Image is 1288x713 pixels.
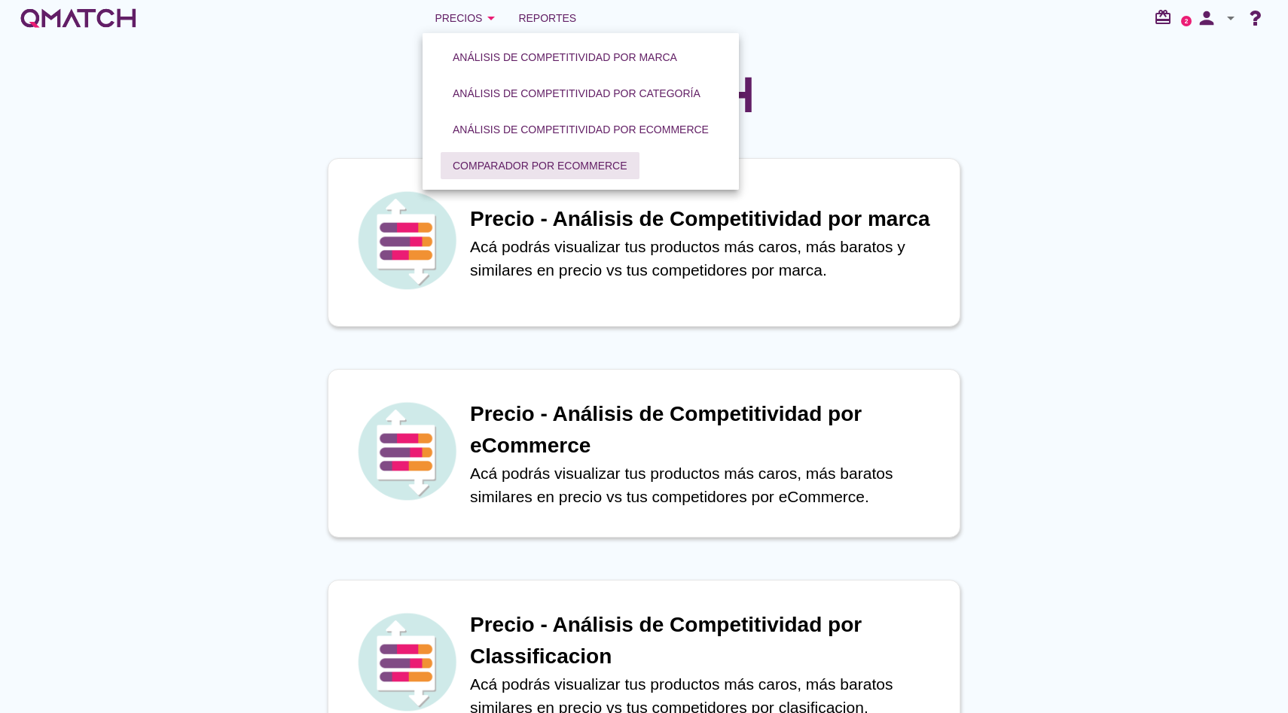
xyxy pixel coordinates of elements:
[1181,16,1192,26] a: 2
[354,398,459,504] img: icon
[482,9,500,27] i: arrow_drop_down
[453,122,709,138] div: Análisis de competitividad por eCommerce
[423,3,512,33] button: Precios
[435,9,500,27] div: Precios
[307,158,981,327] a: iconPrecio - Análisis de Competitividad por marcaAcá podrás visualizar tus productos más caros, m...
[441,80,713,107] button: Análisis de competitividad por categoría
[18,3,139,33] a: white-qmatch-logo
[470,235,945,282] p: Acá podrás visualizar tus productos más caros, más baratos y similares en precio vs tus competido...
[441,44,689,71] button: Análisis de competitividad por marca
[470,609,945,672] h1: Precio - Análisis de Competitividad por Classificacion
[1222,9,1240,27] i: arrow_drop_down
[1185,17,1189,24] text: 2
[354,187,459,293] img: icon
[435,148,646,184] a: Comparador por eCommerce
[441,116,721,143] button: Análisis de competitividad por eCommerce
[512,3,582,33] a: Reportes
[453,50,677,66] div: Análisis de competitividad por marca
[470,398,945,462] h1: Precio - Análisis de Competitividad por eCommerce
[441,152,639,179] button: Comparador por eCommerce
[435,39,695,75] a: Análisis de competitividad por marca
[435,111,727,148] a: Análisis de competitividad por eCommerce
[1192,8,1222,29] i: person
[470,462,945,509] p: Acá podrás visualizar tus productos más caros, más baratos similares en precio vs tus competidore...
[470,203,945,235] h1: Precio - Análisis de Competitividad por marca
[435,75,719,111] a: Análisis de competitividad por categoría
[518,9,576,27] span: Reportes
[307,369,981,538] a: iconPrecio - Análisis de Competitividad por eCommerceAcá podrás visualizar tus productos más caro...
[453,158,627,174] div: Comparador por eCommerce
[1154,8,1178,26] i: redeem
[453,86,700,102] div: Análisis de competitividad por categoría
